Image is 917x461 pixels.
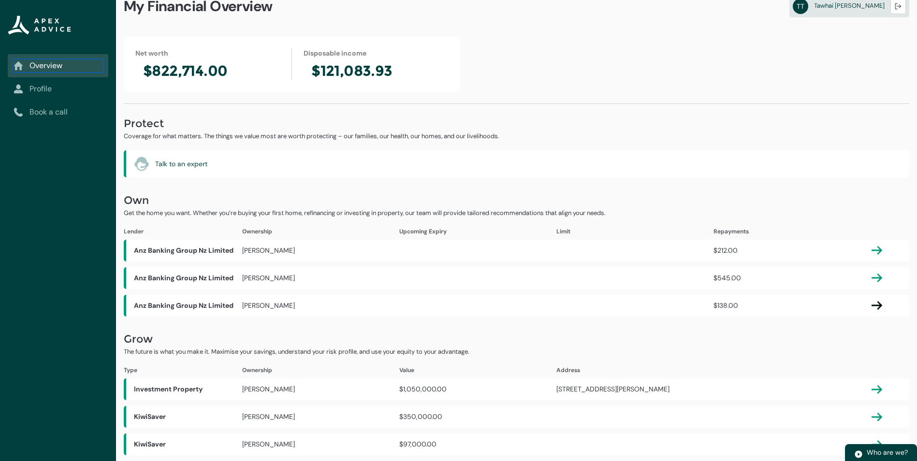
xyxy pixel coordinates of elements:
div: [PERSON_NAME] [242,384,399,394]
div: [STREET_ADDRESS][PERSON_NAME] [556,384,713,394]
span: Tawhai [PERSON_NAME] [814,1,885,10]
div: Value [399,366,556,375]
p: Coverage for what matters. The things we value most are worth protecting – our families, our heal... [124,131,909,141]
lightning-formatted-number: $545.00 [713,274,741,282]
div: [PERSON_NAME] [242,412,399,422]
div: Address [556,366,713,375]
div: [PERSON_NAME] [242,301,399,311]
nav: Sub page [8,54,108,124]
a: Book a call [14,106,102,118]
a: Talk to an expert [155,159,207,169]
span: KiwiSaver [126,406,242,428]
lightning-formatted-number: $212.00 [713,246,738,255]
div: Ownership [242,227,399,236]
div: [PERSON_NAME] [242,439,399,449]
div: Lender [124,227,240,236]
lightning-formatted-number: $350,000.00 [399,412,442,421]
div: Repayments [713,227,871,236]
span: Investment Property [126,378,242,400]
div: Net worth [135,48,280,58]
h2: Own [124,193,909,208]
h2: Grow [124,331,909,347]
h2: $822,714.00 [135,62,280,80]
lightning-formatted-number: $138.00 [713,301,738,310]
p: The future is what you make it. Maximise your savings, understand your risk profile, and use your... [124,347,909,357]
span: KiwiSaver [126,433,242,455]
div: [PERSON_NAME] [242,273,399,283]
div: Limit [556,227,713,236]
div: Type [124,366,240,375]
p: Get the home you want. Whether you’re buying your first home, refinancing or investing in propert... [124,208,909,218]
img: play.svg [854,450,863,459]
img: Apex Advice Group [8,15,71,35]
div: [PERSON_NAME] [242,245,399,256]
span: Anz Banking Group Nz Limited [126,240,242,261]
lightning-formatted-number: $1,050,000.00 [399,385,447,393]
span: Who are we? [867,448,908,457]
div: Ownership [242,366,399,375]
lightning-formatted-number: $97,000.00 [399,440,437,448]
h2: Protect [124,116,909,131]
span: Anz Banking Group Nz Limited [126,267,242,289]
a: Profile [14,83,102,95]
span: Anz Banking Group Nz Limited [126,295,242,317]
div: Upcoming Expiry [399,227,556,236]
h2: $121,083.93 [304,62,449,80]
a: Overview [14,60,102,72]
lightning-icon: Talk to an expert [134,156,149,172]
div: Disposable income [304,48,449,58]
